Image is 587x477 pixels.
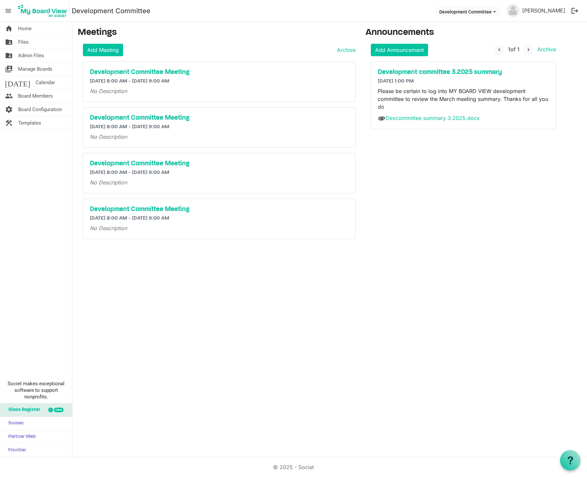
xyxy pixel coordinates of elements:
[90,114,349,122] a: Development Committee Meeting
[5,62,13,76] span: switch_account
[90,224,349,232] p: No Description
[525,47,531,53] span: navigate_next
[18,36,29,49] span: Files
[90,87,349,95] p: No Description
[5,103,13,116] span: settings
[435,7,500,16] button: Development Committee dropdownbutton
[378,79,414,84] span: [DATE] 1:00 PM
[3,380,69,400] span: Societ makes exceptional software to support nonprofits.
[378,68,549,76] a: Development committee 3.2025 summary
[508,46,510,53] span: 1
[371,44,428,56] a: Add Announcement
[18,22,32,35] span: Home
[90,78,349,84] h6: [DATE] 8:00 AM - [DATE] 9:00 AM
[5,76,30,89] span: [DATE]
[524,45,533,55] button: navigate_next
[273,464,314,470] a: © 2025 - Societ
[5,22,13,35] span: home
[90,179,349,186] p: No Description
[5,403,40,417] span: Glass Register
[18,62,52,76] span: Manage Boards
[520,4,568,17] a: [PERSON_NAME]
[18,89,53,103] span: Board Members
[18,116,41,130] span: Templates
[78,27,356,38] h3: Meetings
[496,47,502,53] span: navigate_before
[378,114,386,122] span: attachment
[366,27,561,38] h3: Announcements
[5,116,13,130] span: construction
[568,4,582,18] button: logout
[90,170,349,176] h6: [DATE] 8:00 AM - [DATE] 9:00 AM
[54,408,64,412] div: new
[5,417,24,430] span: Sumac
[90,124,349,130] h6: [DATE] 8:00 AM - [DATE] 9:00 AM
[18,103,62,116] span: Board Configuration
[495,45,504,55] button: navigate_before
[72,4,150,17] a: Development Committee
[5,89,13,103] span: people
[5,430,36,443] span: Partner Web
[90,205,349,213] a: Development Committee Meeting
[5,49,13,62] span: folder_shared
[5,444,26,457] span: Frontier
[90,68,349,76] a: Development Committee Meeting
[535,46,556,53] a: Archive
[90,160,349,168] a: Development Committee Meeting
[378,87,549,111] p: Please be certain to log into MY BOARD VIEW development committee to review the March meeting sum...
[386,115,480,121] a: Devcommittee summary 3.2025.docx
[506,4,520,17] img: no-profile-picture.svg
[16,3,69,19] img: My Board View Logo
[18,49,44,62] span: Admin Files
[83,44,123,56] a: Add Meeting
[90,215,349,222] h6: [DATE] 8:00 AM - [DATE] 9:00 AM
[16,3,72,19] a: My Board View Logo
[90,133,349,141] p: No Description
[508,46,520,53] span: of 1
[5,36,13,49] span: folder_shared
[2,5,14,17] span: menu
[36,76,55,89] span: Calendar
[334,46,356,54] a: Archive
